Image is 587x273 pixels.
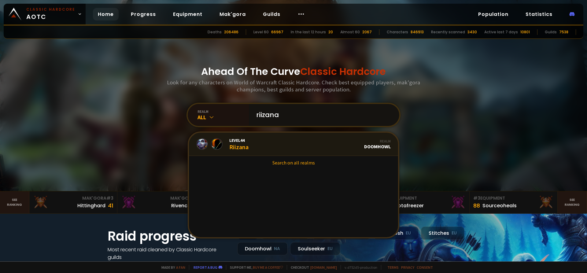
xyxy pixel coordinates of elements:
a: Mak'Gora#2Rivench100 [117,191,205,213]
div: realm [198,109,249,114]
h1: Raid progress [108,227,230,246]
span: Checkout [287,265,337,270]
small: EU [327,246,333,252]
div: Stitches [421,227,464,240]
div: Almost 60 [340,29,360,35]
span: # 3 [106,195,113,201]
span: v. d752d5 - production [341,265,377,270]
h4: Most recent raid cleaned by Classic Hardcore guilds [108,246,230,261]
div: Equipment [385,195,466,201]
div: Doomhowl [237,242,288,255]
span: Level 44 [229,138,249,143]
a: [DOMAIN_NAME] [310,265,337,270]
a: a fan [176,265,185,270]
a: Progress [126,8,161,20]
div: Hittinghard [77,202,105,209]
a: Level44RiizanaRealmDoomhowl [189,133,398,156]
div: 41 [108,201,113,210]
div: 2067 [362,29,372,35]
a: Search on all realms [189,156,398,169]
h3: Look for any characters on World of Warcraft Classic Hardcore. Check best equipped players, mak'g... [164,79,423,93]
div: Deaths [208,29,222,35]
a: Terms [387,265,399,270]
a: Equipment [168,8,207,20]
div: 66967 [271,29,283,35]
a: Privacy [401,265,414,270]
a: Statistics [521,8,557,20]
span: Support me, [226,265,283,270]
input: Search a character... [253,104,392,126]
div: 7538 [559,29,568,35]
div: 20 [328,29,333,35]
div: Guilds [545,29,557,35]
div: 206486 [224,29,238,35]
small: Classic Hardcore [26,7,75,12]
div: Riizana [229,138,249,151]
div: Active last 7 days [484,29,518,35]
a: Population [473,8,513,20]
div: Soulseeker [290,242,340,255]
a: #2Equipment88Notafreezer [382,191,470,213]
div: Notafreezer [394,202,424,209]
div: Mak'Gora [33,195,113,201]
a: Home [93,8,119,20]
div: 10801 [520,29,530,35]
a: Guilds [258,8,285,20]
div: Doomhowl [364,139,391,149]
a: #3Equipment88Sourceoheals [470,191,558,213]
a: Report a bug [194,265,217,270]
a: Classic HardcoreAOTC [4,4,86,24]
a: Mak'Gora#3Hittinghard41 [29,191,117,213]
small: NA [274,246,280,252]
div: In the last 12 hours [291,29,326,35]
small: EU [452,230,457,236]
div: Characters [387,29,408,35]
div: Equipment [473,195,554,201]
div: Recently scanned [431,29,465,35]
small: EU [406,230,411,236]
h1: Ahead Of The Curve [201,64,386,79]
a: Seeranking [558,191,587,213]
span: # 3 [473,195,480,201]
a: Mak'gora [215,8,251,20]
div: All [198,114,249,121]
div: Level 60 [253,29,269,35]
a: Consent [417,265,433,270]
div: Realm [364,139,391,143]
span: AOTC [26,7,75,21]
div: 846913 [411,29,424,35]
div: 88 [473,201,480,210]
div: 3430 [467,29,477,35]
span: Classic Hardcore [300,65,386,78]
span: Made by [158,265,185,270]
a: Buy me a coffee [253,265,283,270]
div: Sourceoheals [482,202,517,209]
div: Mak'Gora [121,195,201,201]
div: Rivench [171,202,190,209]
